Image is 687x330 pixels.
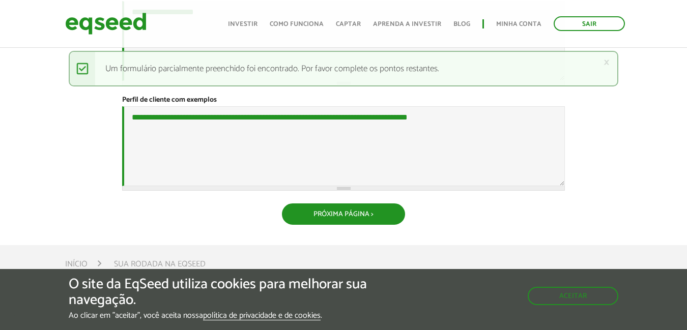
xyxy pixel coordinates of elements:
[228,21,257,27] a: Investir
[528,287,618,305] button: Aceitar
[282,203,405,225] button: Próxima Página >
[336,21,361,27] a: Captar
[270,21,324,27] a: Como funciona
[554,16,625,31] a: Sair
[604,57,610,68] a: ×
[203,312,321,320] a: política de privacidade e de cookies
[69,277,398,308] h5: O site da EqSeed utiliza cookies para melhorar sua navegação.
[373,21,441,27] a: Aprenda a investir
[496,21,541,27] a: Minha conta
[114,257,206,271] li: Sua rodada na EqSeed
[69,51,618,86] div: Um formulário parcialmente preenchido foi encontrado. Por favor complete os pontos restantes.
[453,21,470,27] a: Blog
[65,260,88,268] a: Início
[65,10,147,37] img: EqSeed
[69,311,398,320] p: Ao clicar em "aceitar", você aceita nossa .
[122,97,217,104] label: Perfil de cliente com exemplos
